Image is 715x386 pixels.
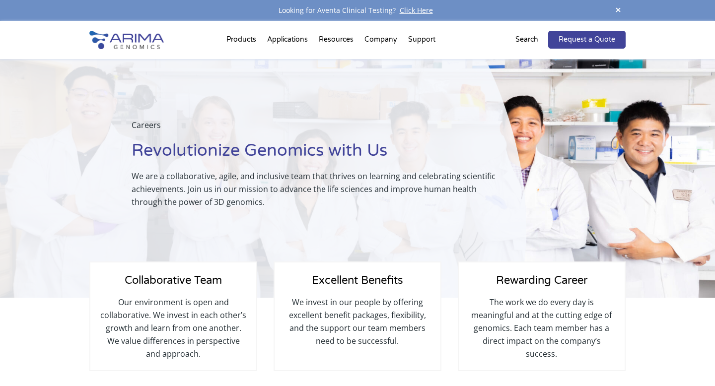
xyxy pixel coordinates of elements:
[396,5,437,15] a: Click Here
[515,33,538,46] p: Search
[132,139,501,170] h1: Revolutionize Genomics with Us
[132,170,501,208] p: We are a collaborative, agile, and inclusive team that thrives on learning and celebrating scient...
[125,274,222,287] span: Collaborative Team
[132,119,501,139] p: Careers
[89,31,164,49] img: Arima-Genomics-logo
[89,4,626,17] div: Looking for Aventa Clinical Testing?
[548,31,626,49] a: Request a Quote
[469,296,615,360] p: The work we do every day is meaningful and at the cutting edge of genomics. Each team member has ...
[285,296,430,347] p: We invest in our people by offering excellent benefit packages, flexibility, and the support our ...
[312,274,403,287] span: Excellent Benefits
[100,296,246,360] p: Our environment is open and collaborative. We invest in each other’s growth and learn from one an...
[496,274,587,287] span: Rewarding Career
